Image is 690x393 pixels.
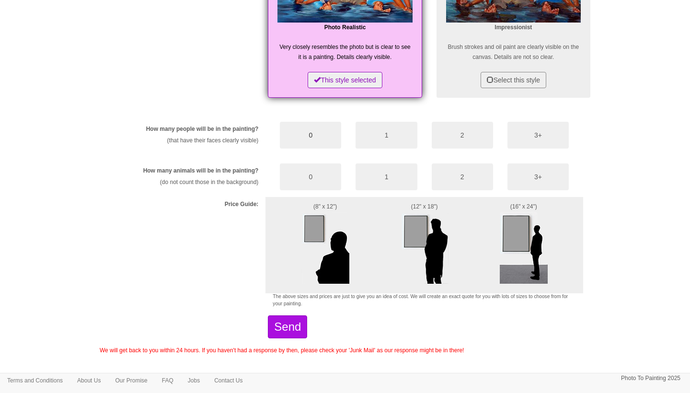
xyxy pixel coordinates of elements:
p: We will get back to you within 24 hours. If you haven't had a response by then, please check your... [100,346,590,356]
a: About Us [70,373,108,388]
img: Example size of a small painting [301,212,349,284]
p: (12" x 18") [392,202,457,212]
p: Photo Realistic [277,23,412,33]
p: Brush strokes and oil paint are clearly visible on the canvas. Details are not so clear. [446,42,581,62]
button: 1 [356,163,417,190]
a: Our Promise [108,373,154,388]
p: (that have their faces clearly visible) [114,136,258,146]
p: Very closely resembles the photo but is clear to see it is a painting. Details clearly visible. [277,42,412,62]
button: 3+ [507,122,569,149]
p: (8" x 12") [273,202,378,212]
p: (16" x 24") [471,202,576,212]
button: This style selected [308,72,382,88]
label: How many people will be in the painting? [146,125,259,133]
button: 2 [432,163,493,190]
label: How many animals will be in the painting? [143,167,259,175]
p: (do not count those in the background) [114,177,258,187]
p: The above sizes and prices are just to give you an idea of cost. We will create an exact quote fo... [273,293,576,307]
button: Select this style [481,72,546,88]
button: 2 [432,122,493,149]
a: Jobs [181,373,207,388]
button: Send [268,315,307,338]
img: Example size of a large painting [500,212,548,284]
img: Example size of a Midi painting [401,212,448,284]
a: FAQ [155,373,181,388]
button: 3+ [507,163,569,190]
a: Contact Us [207,373,250,388]
label: Price Guide: [225,200,259,208]
button: 0 [280,163,341,190]
button: 1 [356,122,417,149]
button: 0 [280,122,341,149]
p: Impressionist [446,23,581,33]
p: Photo To Painting 2025 [621,373,680,383]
